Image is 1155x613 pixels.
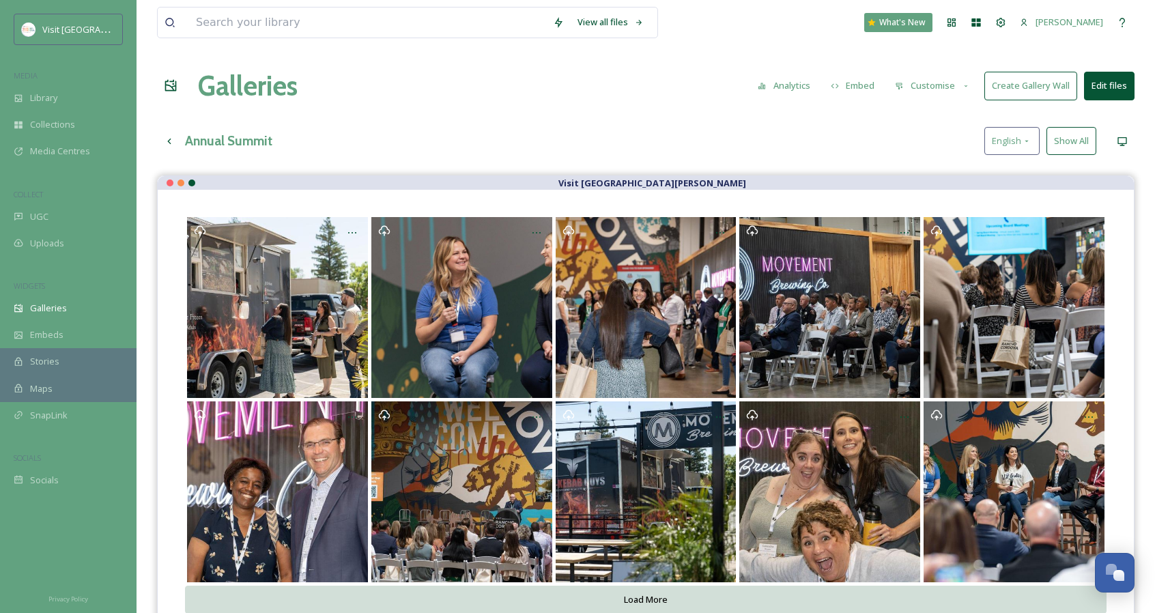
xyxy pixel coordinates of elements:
button: Embed [824,72,882,99]
span: Visit [GEOGRAPHIC_DATA][PERSON_NAME] [42,23,216,35]
button: Customise [888,72,978,99]
span: COLLECT [14,189,43,199]
span: MEDIA [14,70,38,81]
span: English [992,134,1021,147]
span: Privacy Policy [48,595,88,603]
span: Galleries [30,302,67,315]
button: Show All [1046,127,1096,155]
button: Analytics [751,72,817,99]
button: Edit files [1084,72,1135,100]
a: Privacy Policy [48,590,88,606]
span: Uploads [30,237,64,250]
a: View all files [571,9,651,35]
span: [PERSON_NAME] [1036,16,1103,28]
a: What's New [864,13,932,32]
span: Socials [30,474,59,487]
h3: Annual Summit [185,131,272,151]
span: Embeds [30,328,63,341]
button: Open Chat [1095,553,1135,593]
span: Stories [30,355,59,368]
img: images.png [22,23,35,36]
a: [PERSON_NAME] [1013,9,1110,35]
strong: Visit [GEOGRAPHIC_DATA][PERSON_NAME] [558,177,746,189]
input: Search your library [189,8,546,38]
span: SnapLink [30,409,68,422]
span: Collections [30,118,75,131]
span: Media Centres [30,145,90,158]
button: Create Gallery Wall [984,72,1077,100]
span: WIDGETS [14,281,45,291]
span: Library [30,91,57,104]
span: Maps [30,382,53,395]
span: SOCIALS [14,453,41,463]
span: UGC [30,210,48,223]
a: Galleries [198,66,298,106]
a: Analytics [751,72,824,99]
